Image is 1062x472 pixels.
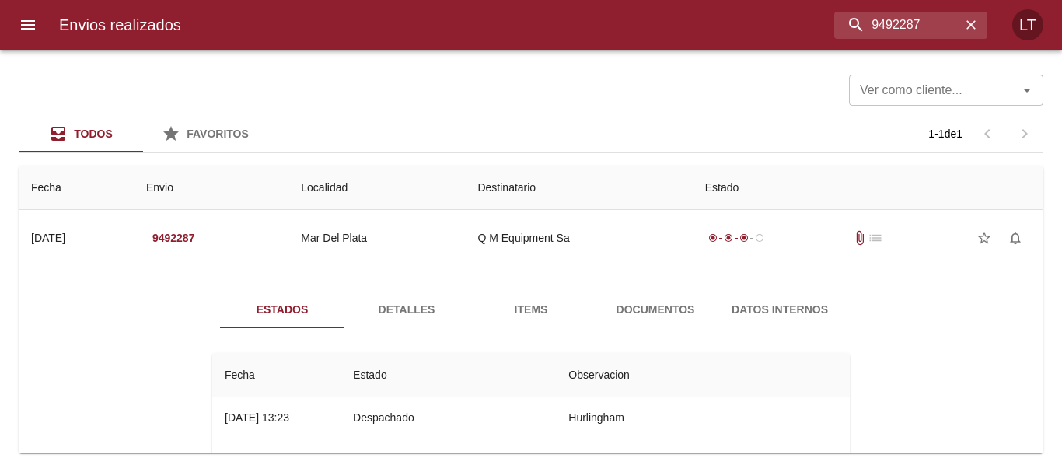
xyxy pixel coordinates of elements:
span: Pagina siguiente [1006,115,1043,152]
span: Todos [74,128,113,140]
span: Items [478,300,584,320]
span: radio_button_unchecked [755,233,764,243]
td: Mar Del Plata [288,210,465,266]
td: Q M Equipment Sa [465,210,692,266]
span: Documentos [603,300,708,320]
em: 9492287 [152,229,195,248]
span: No tiene pedido asociado [868,230,883,246]
div: [DATE] 09:32 [225,452,289,464]
span: Tiene documentos adjuntos [852,230,868,246]
span: radio_button_checked [739,233,749,243]
input: buscar [834,12,961,39]
th: Destinatario [465,166,692,210]
th: Envio [134,166,288,210]
span: Pagina anterior [969,126,1006,139]
span: Favoritos [187,128,249,140]
th: Estado [693,166,1043,210]
span: notifications_none [1008,230,1023,246]
button: 9492287 [146,224,201,253]
th: Fecha [212,353,341,397]
button: Abrir [1016,79,1038,101]
h6: Envios realizados [59,12,181,37]
th: Estado [341,353,556,397]
span: radio_button_checked [724,233,733,243]
div: [DATE] 13:23 [225,411,289,424]
span: Datos Internos [727,300,833,320]
button: menu [9,6,47,44]
th: Localidad [288,166,465,210]
span: radio_button_checked [708,233,718,243]
div: Abrir información de usuario [1012,9,1043,40]
div: [DATE] [31,232,65,244]
span: star_border [976,230,992,246]
button: Activar notificaciones [1000,222,1031,253]
p: 1 - 1 de 1 [928,126,962,142]
div: Tabs Envios [19,115,267,152]
span: Detalles [354,300,459,320]
th: Fecha [19,166,134,210]
td: Hurlingham [556,397,850,438]
td: Despachado [341,397,556,438]
div: LT [1012,9,1043,40]
div: Tabs detalle de guia [220,291,842,328]
span: Estados [229,300,335,320]
div: En viaje [705,230,767,246]
button: Agregar a favoritos [969,222,1000,253]
th: Observacion [556,353,850,397]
